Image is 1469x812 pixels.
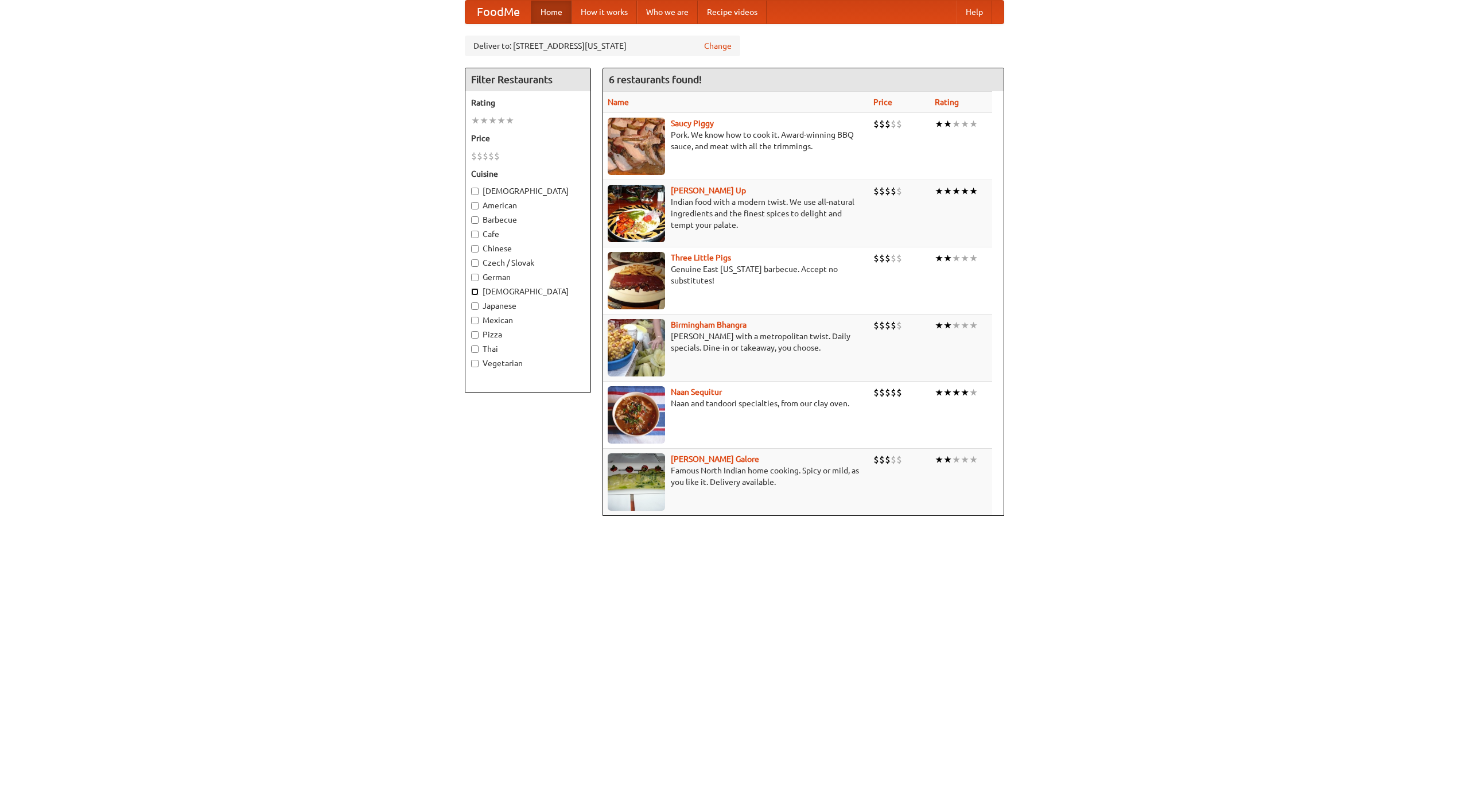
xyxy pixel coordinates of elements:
[471,185,585,197] label: [DEMOGRAPHIC_DATA]
[969,319,978,332] li: ★
[671,320,747,329] b: Birmingham Bhangra
[935,386,943,399] li: ★
[961,453,969,466] li: ★
[608,453,665,511] img: currygalore.jpg
[952,319,961,332] li: ★
[506,114,514,127] li: ★
[969,185,978,197] li: ★
[471,114,480,127] li: ★
[671,119,714,128] a: Saucy Piggy
[497,114,506,127] li: ★
[471,216,479,224] input: Barbecue
[961,386,969,399] li: ★
[969,386,978,399] li: ★
[608,252,665,309] img: littlepigs.jpg
[885,252,891,265] li: $
[608,185,665,242] img: curryup.jpg
[969,252,978,265] li: ★
[671,387,722,397] a: Naan Sequitur
[879,118,885,130] li: $
[943,319,952,332] li: ★
[873,98,892,107] a: Price
[471,133,585,144] h5: Price
[608,398,864,409] p: Naan and tandoori specialties, from our clay oven.
[531,1,572,24] a: Home
[957,1,992,24] a: Help
[488,150,494,162] li: $
[608,196,864,231] p: Indian food with a modern twist. We use all-natural ingredients and the finest spices to delight ...
[891,386,896,399] li: $
[873,185,879,197] li: $
[637,1,698,24] a: Who we are
[471,288,479,296] input: [DEMOGRAPHIC_DATA]
[465,36,740,56] div: Deliver to: [STREET_ADDRESS][US_STATE]
[471,257,585,269] label: Czech / Slovak
[471,231,479,238] input: Cafe
[480,114,488,127] li: ★
[879,252,885,265] li: $
[885,319,891,332] li: $
[891,118,896,130] li: $
[471,97,585,108] h5: Rating
[477,150,483,162] li: $
[961,118,969,130] li: ★
[879,453,885,466] li: $
[891,252,896,265] li: $
[608,465,864,488] p: Famous North Indian home cooking. Spicy or mild, as you like it. Delivery available.
[471,345,479,353] input: Thai
[471,302,479,310] input: Japanese
[471,314,585,326] label: Mexican
[471,168,585,180] h5: Cuisine
[885,185,891,197] li: $
[969,453,978,466] li: ★
[885,453,891,466] li: $
[935,118,943,130] li: ★
[471,200,585,211] label: American
[494,150,500,162] li: $
[465,1,531,24] a: FoodMe
[935,98,959,107] a: Rating
[471,358,585,369] label: Vegetarian
[885,118,891,130] li: $
[873,252,879,265] li: $
[483,150,488,162] li: $
[471,188,479,195] input: [DEMOGRAPHIC_DATA]
[935,252,943,265] li: ★
[471,274,479,281] input: German
[608,98,629,107] a: Name
[471,317,479,324] input: Mexican
[896,386,902,399] li: $
[896,185,902,197] li: $
[943,185,952,197] li: ★
[961,185,969,197] li: ★
[952,386,961,399] li: ★
[608,331,864,353] p: [PERSON_NAME] with a metropolitan twist. Daily specials. Dine-in or takeaway, you choose.
[471,271,585,283] label: German
[952,118,961,130] li: ★
[471,360,479,367] input: Vegetarian
[961,252,969,265] li: ★
[572,1,637,24] a: How it works
[969,118,978,130] li: ★
[608,386,665,444] img: naansequitur.jpg
[896,118,902,130] li: $
[943,252,952,265] li: ★
[961,319,969,332] li: ★
[471,300,585,312] label: Japanese
[471,243,585,254] label: Chinese
[471,245,479,252] input: Chinese
[671,454,759,464] a: [PERSON_NAME] Galore
[896,453,902,466] li: $
[935,453,943,466] li: ★
[488,114,497,127] li: ★
[935,319,943,332] li: ★
[873,118,879,130] li: $
[471,259,479,267] input: Czech / Slovak
[671,186,746,195] a: [PERSON_NAME] Up
[896,319,902,332] li: $
[671,253,731,262] a: Three Little Pigs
